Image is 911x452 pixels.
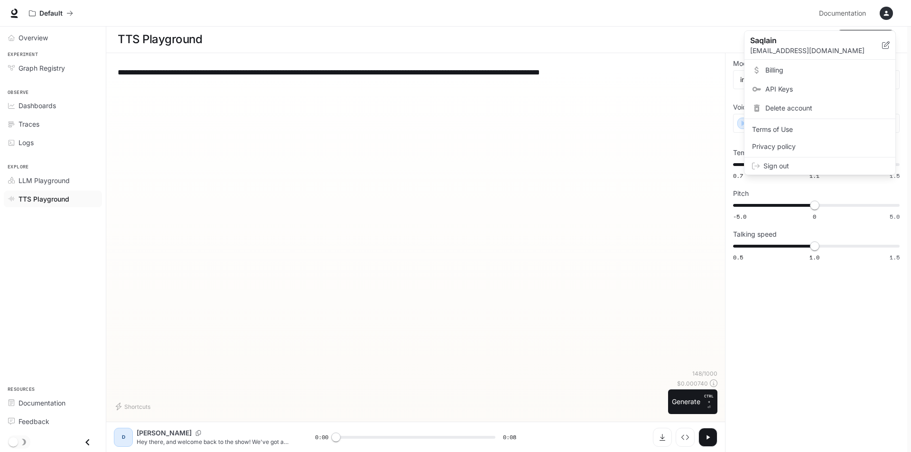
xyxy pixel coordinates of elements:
[746,100,893,117] div: Delete account
[746,138,893,155] a: Privacy policy
[744,157,895,175] div: Sign out
[746,62,893,79] a: Billing
[744,31,895,60] div: Saqlain[EMAIL_ADDRESS][DOMAIN_NAME]
[752,142,888,151] span: Privacy policy
[746,81,893,98] a: API Keys
[750,46,882,55] p: [EMAIL_ADDRESS][DOMAIN_NAME]
[765,103,888,113] span: Delete account
[750,35,867,46] p: Saqlain
[746,121,893,138] a: Terms of Use
[763,161,888,171] span: Sign out
[765,84,888,94] span: API Keys
[765,65,888,75] span: Billing
[752,125,888,134] span: Terms of Use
